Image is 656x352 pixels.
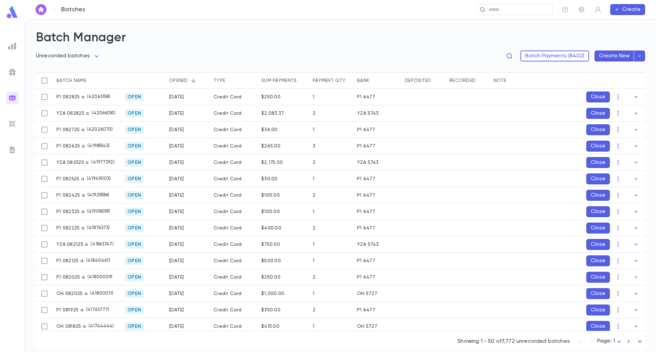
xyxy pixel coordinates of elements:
[56,324,86,329] p: OH 081825 a
[313,242,314,247] div: 1
[258,72,309,89] div: Sum payments
[169,127,184,132] div: 8/27/2025
[125,258,144,264] span: Open
[586,305,610,315] button: Close
[261,209,280,214] div: $100.00
[261,225,281,231] div: $400.00
[313,72,345,89] div: Payment qty
[261,176,278,182] div: $30.00
[357,176,375,182] div: P1 6477
[36,53,90,59] span: Unrecorded batches
[125,209,144,214] span: Open
[586,321,610,332] button: Close
[210,171,258,187] div: Credit Card
[89,110,115,117] p: ( 42066081 )
[586,173,610,184] button: Close
[210,154,258,171] div: Credit Card
[457,338,570,345] p: Showing 1 - 50 of 7,772 unrecorded batches
[166,72,210,89] div: Opened
[125,111,144,116] span: Open
[261,258,281,264] div: $500.00
[597,336,623,347] div: Page: 1
[125,176,144,182] span: Open
[84,208,110,215] p: ( 41908059 )
[586,223,610,234] button: Close
[169,160,184,165] div: 8/25/2025
[357,274,375,280] div: P1 6477
[313,274,315,280] div: 2
[586,108,610,119] button: Close
[169,143,184,149] div: 8/26/2025
[84,94,110,100] p: ( 42063158 )
[210,203,258,220] div: Credit Card
[586,255,610,266] button: Close
[261,160,283,165] div: $2,175.00
[8,94,16,102] img: batches_gradient.0a22e14384a92aa4cd678275c0c39cc4.svg
[169,324,184,329] div: 8/18/2025
[125,291,144,296] span: Open
[210,318,258,335] div: Credit Card
[357,143,375,149] div: P1 6477
[61,6,85,13] p: Batches
[56,209,84,214] p: P1 082325 a
[261,274,281,280] div: $250.00
[125,143,144,149] span: Open
[8,68,16,76] img: campaigns_grey.99e729a5f7ee94e3726e6486bddda8f1.svg
[125,242,144,247] span: Open
[357,193,375,198] div: P1 6477
[520,51,589,61] button: Batch Payments (8402)
[586,272,610,283] button: Close
[84,126,113,133] p: ( 42026070 )
[88,241,113,248] p: ( 41863747 )
[125,307,144,313] span: Open
[56,143,85,149] p: P1 082625 a
[56,258,83,264] p: P1 082125 a
[5,5,19,19] img: logo
[169,72,188,89] div: Opened
[357,291,377,296] div: OH 5727
[261,291,285,296] div: $1,000.00
[83,307,109,313] p: ( 41763777 )
[53,72,121,89] div: Batch name
[88,159,114,166] p: ( 41977392 )
[210,253,258,269] div: Credit Card
[261,242,280,247] div: $750.00
[357,225,375,231] div: P1 6477
[210,220,258,236] div: Credit Card
[313,258,314,264] div: 1
[56,242,88,247] p: YZA 082125 a
[313,111,315,116] div: 2
[313,160,315,165] div: 2
[210,72,258,89] div: Type
[586,190,610,201] button: Close
[357,127,375,132] div: P1 6477
[357,160,379,165] div: YZA 5743
[87,290,113,297] p: ( 41800011 )
[261,94,281,100] div: $250.00
[169,193,184,198] div: 8/24/2025
[8,146,16,154] img: letters_grey.7941b92b52307dd3b8a917253454ce1c.svg
[490,72,559,89] div: Note
[586,206,610,217] button: Close
[8,120,16,128] img: imports_grey.530a8a0e642e233f2baf0ef88e8c9fcb.svg
[85,274,112,281] p: ( 41800009 )
[357,242,379,247] div: YZA 5743
[210,269,258,285] div: Credit Card
[261,111,284,116] div: $2,083.37
[597,338,615,344] span: Page: 1
[261,72,297,89] div: Sum payments
[125,274,144,280] span: Open
[56,72,86,89] div: Batch name
[586,239,610,250] button: Close
[261,143,281,149] div: $265.00
[169,94,184,100] div: 8/28/2025
[125,324,144,329] span: Open
[56,193,85,198] p: P1 082425 a
[84,225,110,231] p: ( 41876373 )
[125,94,144,100] span: Open
[8,42,16,50] img: reports_grey.c525e4749d1bce6a11f5fe2a8de1b229.svg
[56,274,85,280] p: P1 082025 a
[401,72,446,89] div: Deposited
[313,307,315,313] div: 2
[261,324,279,329] div: $415.00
